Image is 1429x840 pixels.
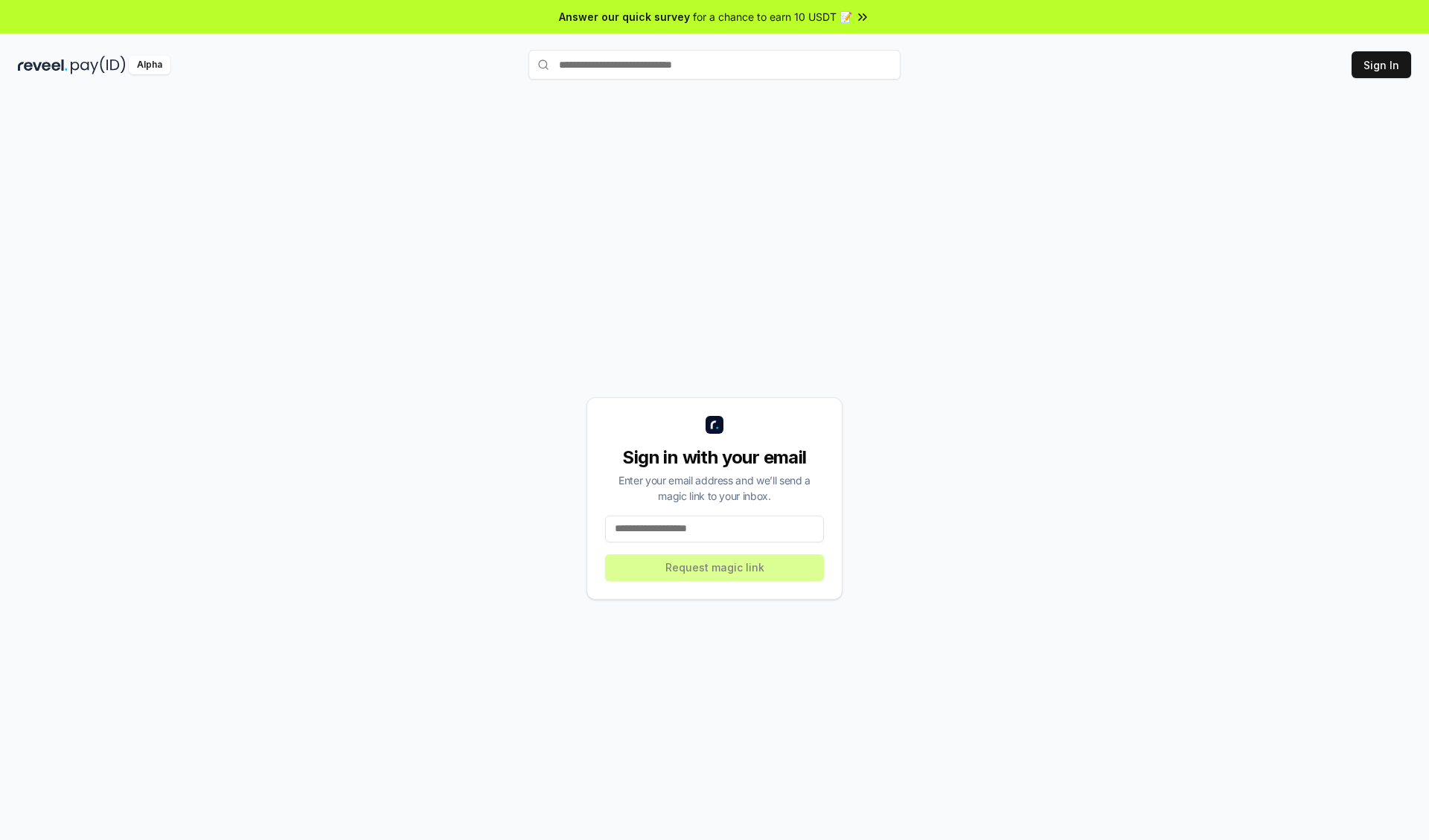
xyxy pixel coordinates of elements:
span: for a chance to earn 10 USDT 📝 [693,9,852,25]
img: logo_small [706,416,723,434]
div: Sign in with your email [605,446,824,469]
div: Enter your email address and we’ll send a magic link to your inbox. [605,472,824,504]
div: Alpha [129,56,170,74]
span: Answer our quick survey [559,9,690,25]
img: pay_id [71,56,126,74]
button: Sign In [1352,51,1411,78]
img: reveel_dark [18,56,68,74]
